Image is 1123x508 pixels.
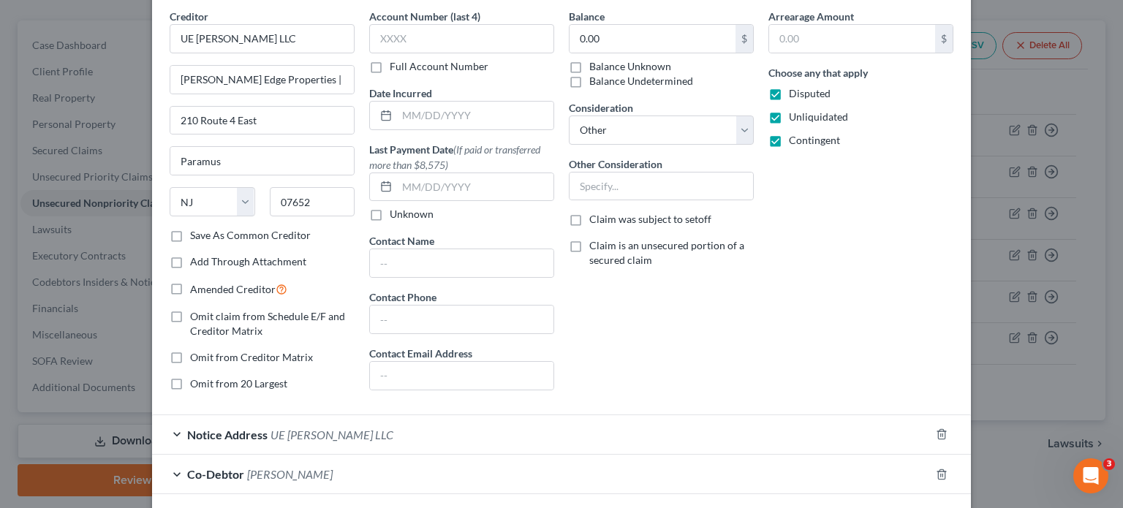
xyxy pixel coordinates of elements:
[570,25,736,53] input: 0.00
[190,283,276,295] span: Amended Creditor
[170,107,354,134] input: Apt, Suite, etc...
[369,233,434,249] label: Contact Name
[369,346,472,361] label: Contact Email Address
[369,289,436,305] label: Contact Phone
[170,147,354,175] input: Enter city...
[789,134,840,146] span: Contingent
[370,249,553,277] input: --
[397,173,553,201] input: MM/DD/YYYY
[190,351,313,363] span: Omit from Creditor Matrix
[789,110,848,123] span: Unliquidated
[569,9,605,24] label: Balance
[190,310,345,337] span: Omit claim from Schedule E/F and Creditor Matrix
[390,59,488,74] label: Full Account Number
[1073,458,1108,493] iframe: Intercom live chat
[935,25,953,53] div: $
[589,59,671,74] label: Balance Unknown
[390,207,434,221] label: Unknown
[369,24,554,53] input: XXXX
[369,86,432,101] label: Date Incurred
[247,467,333,481] span: [PERSON_NAME]
[768,9,854,24] label: Arrearage Amount
[170,10,208,23] span: Creditor
[397,102,553,129] input: MM/DD/YYYY
[369,9,480,24] label: Account Number (last 4)
[271,428,393,441] span: UE [PERSON_NAME] LLC
[1103,458,1115,470] span: 3
[370,362,553,390] input: --
[170,24,355,53] input: Search creditor by name...
[369,142,554,173] label: Last Payment Date
[270,187,355,216] input: Enter zip...
[589,213,711,225] span: Claim was subject to setoff
[570,173,753,200] input: Specify...
[589,74,693,88] label: Balance Undetermined
[769,25,935,53] input: 0.00
[369,143,540,171] span: (If paid or transferred more than $8,575)
[736,25,753,53] div: $
[589,239,744,266] span: Claim is an unsecured portion of a secured claim
[187,428,268,441] span: Notice Address
[370,306,553,333] input: --
[187,467,244,481] span: Co-Debtor
[569,100,633,115] label: Consideration
[170,66,354,94] input: Enter address...
[789,87,831,99] span: Disputed
[190,228,311,243] label: Save As Common Creditor
[190,254,306,269] label: Add Through Attachment
[569,156,662,172] label: Other Consideration
[768,65,868,80] label: Choose any that apply
[190,377,287,390] span: Omit from 20 Largest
